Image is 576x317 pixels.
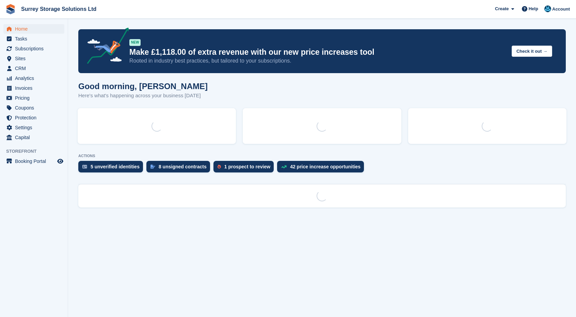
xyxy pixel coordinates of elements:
a: menu [3,54,64,63]
span: CRM [15,64,56,73]
a: menu [3,73,64,83]
h1: Good morning, [PERSON_NAME] [78,82,208,91]
img: contract_signature_icon-13c848040528278c33f63329250d36e43548de30e8caae1d1a13099fd9432cc5.svg [150,165,155,169]
img: stora-icon-8386f47178a22dfd0bd8f6a31ec36ba5ce8667c1dd55bd0f319d3a0aa187defe.svg [5,4,16,14]
span: Create [495,5,509,12]
img: prospect-51fa495bee0391a8d652442698ab0144808aea92771e9ea1ae160a38d050c398.svg [218,165,221,169]
a: Surrey Storage Solutions Ltd [18,3,99,15]
span: Pricing [15,93,56,103]
span: Booking Portal [15,156,56,166]
a: 42 price increase opportunities [277,161,367,176]
p: Here's what's happening across your business [DATE] [78,92,208,100]
p: ACTIONS [78,154,566,158]
div: 42 price increase opportunities [290,164,361,169]
span: Account [552,6,570,13]
span: Settings [15,123,56,132]
span: Subscriptions [15,44,56,53]
a: 8 unsigned contracts [146,161,213,176]
a: menu [3,44,64,53]
p: Rooted in industry best practices, but tailored to your subscriptions. [129,57,506,65]
p: Make £1,118.00 of extra revenue with our new price increases tool [129,47,506,57]
div: NEW [129,39,141,46]
button: Check it out → [512,46,552,57]
a: menu [3,93,64,103]
div: 5 unverified identities [91,164,140,169]
a: menu [3,123,64,132]
a: menu [3,133,64,142]
span: Capital [15,133,56,142]
a: menu [3,113,64,122]
a: 5 unverified identities [78,161,146,176]
span: Tasks [15,34,56,44]
a: 1 prospect to review [213,161,277,176]
img: price-adjustments-announcement-icon-8257ccfd72463d97f412b2fc003d46551f7dbcb40ab6d574587a9cd5c0d94... [81,28,129,66]
img: verify_identity-adf6edd0f0f0b5bbfe63781bf79b02c33cf7c696d77639b501bdc392416b5a36.svg [82,165,87,169]
span: Protection [15,113,56,122]
div: 8 unsigned contracts [159,164,207,169]
img: price_increase_opportunities-93ffe204e8149a01c8c9dc8f82e8f89637d9d84a8eef4429ea346261dce0b2c0.svg [281,165,287,168]
span: Storefront [6,148,68,155]
a: menu [3,103,64,113]
a: menu [3,83,64,93]
a: Preview store [56,157,64,165]
span: Coupons [15,103,56,113]
span: Sites [15,54,56,63]
a: menu [3,64,64,73]
span: Home [15,24,56,34]
div: 1 prospect to review [224,164,270,169]
img: Sonny Harverson [544,5,551,12]
a: menu [3,156,64,166]
span: Help [529,5,538,12]
span: Analytics [15,73,56,83]
a: menu [3,24,64,34]
a: menu [3,34,64,44]
span: Invoices [15,83,56,93]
